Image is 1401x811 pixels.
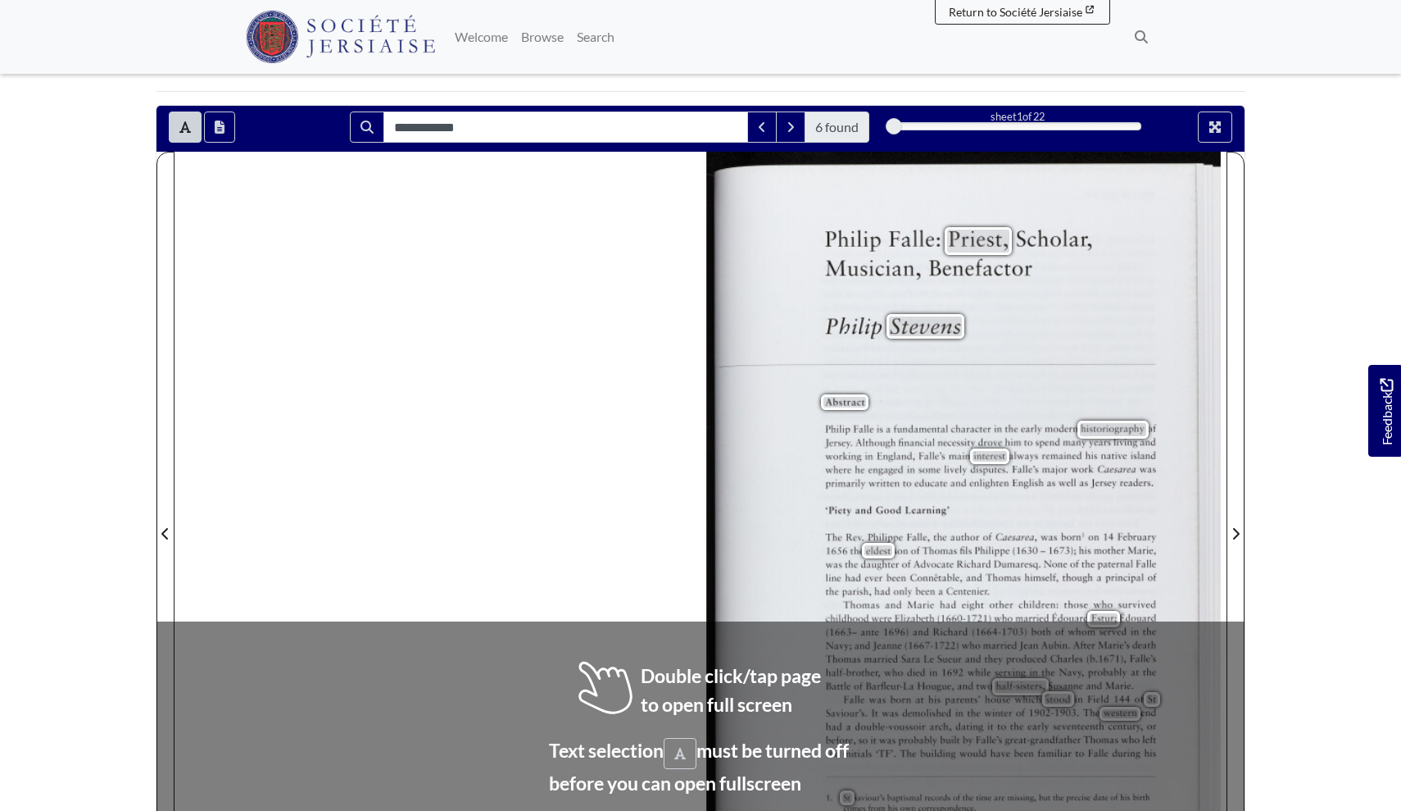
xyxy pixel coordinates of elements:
span: building [921,749,953,759]
span: and [958,681,972,690]
span: a [886,427,889,433]
span: his [1079,546,1088,555]
span: great—grandfather [1005,736,1074,745]
span: and [855,640,868,650]
span: of [1016,708,1022,718]
span: is [877,426,881,432]
span: Falle’s [919,450,942,460]
span: Le [924,654,932,663]
span: other [990,599,1010,609]
span: in [1030,668,1035,677]
span: remained [1042,450,1077,460]
span: well [1059,477,1074,487]
span: while [968,667,988,677]
span: ‘TF’. [877,748,891,759]
span: [PERSON_NAME]. [1041,640,1112,650]
span: serving [995,668,1022,678]
span: stood [1046,694,1071,706]
span: None [1044,559,1064,569]
span: parish, [842,587,867,597]
span: island [1131,450,1153,460]
span: Falle’s [1130,654,1153,663]
span: was [882,709,896,719]
span: February [1118,532,1151,542]
span: had [875,587,887,596]
span: [PERSON_NAME] [843,599,912,610]
span: lively [945,465,964,475]
span: of [902,560,909,569]
span: Estur; [1091,613,1117,626]
span: to [1024,439,1030,447]
span: (1663— [827,628,851,637]
span: double—voussoir [855,721,919,731]
span: main [949,451,967,461]
span: of [1070,559,1077,568]
span: only [894,586,910,596]
span: Advocate [914,559,949,569]
span: Falle [1136,558,1154,568]
span: who [1122,735,1138,745]
span: himself, [1025,573,1055,584]
span: The [1083,708,1097,718]
span: St [844,793,851,803]
span: was [869,695,883,705]
span: had [826,722,840,731]
span: 1673); [1050,546,1074,556]
span: of [1135,695,1141,704]
span: Centenier. [946,586,984,596]
button: Search [350,112,384,143]
span: [PERSON_NAME] [1049,681,1113,690]
span: bornl [1062,531,1082,541]
span: many [1063,439,1083,449]
span: in [1131,626,1136,636]
span: It [872,709,876,718]
span: [GEOGRAPHIC_DATA], [877,452,966,462]
span: it [987,723,991,730]
span: who [962,640,978,650]
span: 144 [1114,695,1127,704]
span: [PERSON_NAME] [908,599,977,609]
span: [PERSON_NAME] [1052,611,1121,622]
span: (b.1671), [1087,654,1120,665]
span: [PERSON_NAME] [986,572,1055,583]
span: before, [827,736,852,745]
span: married [1015,613,1044,622]
span: half—sisters, [996,682,1041,692]
span: western [1104,708,1136,719]
span: — [1041,549,1045,554]
span: Benefactor [929,255,1029,280]
span: enlighten [970,478,1005,488]
span: [PERSON_NAME], [1128,545,1199,556]
span: [PERSON_NAME]’s [853,793,907,801]
span: his [1086,451,1095,460]
span: had [940,599,954,609]
span: the [1143,667,1154,677]
a: Browse [515,21,570,53]
span: date [1093,793,1105,801]
span: Falle [854,424,872,434]
span: Falle: [889,227,934,250]
span: native [1101,451,1124,461]
span: was [1140,466,1153,475]
span: probably [899,736,934,746]
span: at [1131,669,1137,677]
span: and [886,599,900,609]
button: Full screen mode [1198,112,1232,143]
span: [PERSON_NAME]. [1105,680,1176,690]
span: character [951,423,986,433]
span: engaged [868,465,899,475]
span: though [1063,573,1090,583]
span: Good [876,504,897,515]
span: and [914,626,927,636]
span: whom [1068,626,1091,636]
span: major [1042,465,1063,475]
span: at [916,696,922,704]
span: modern [1045,423,1074,433]
span: by [963,736,972,745]
span: to [998,723,1004,731]
span: [DEMOGRAPHIC_DATA] [887,794,969,803]
span: interest [974,451,1005,462]
span: ﬁls [960,546,968,554]
span: who [995,613,1011,622]
span: and [855,505,869,515]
